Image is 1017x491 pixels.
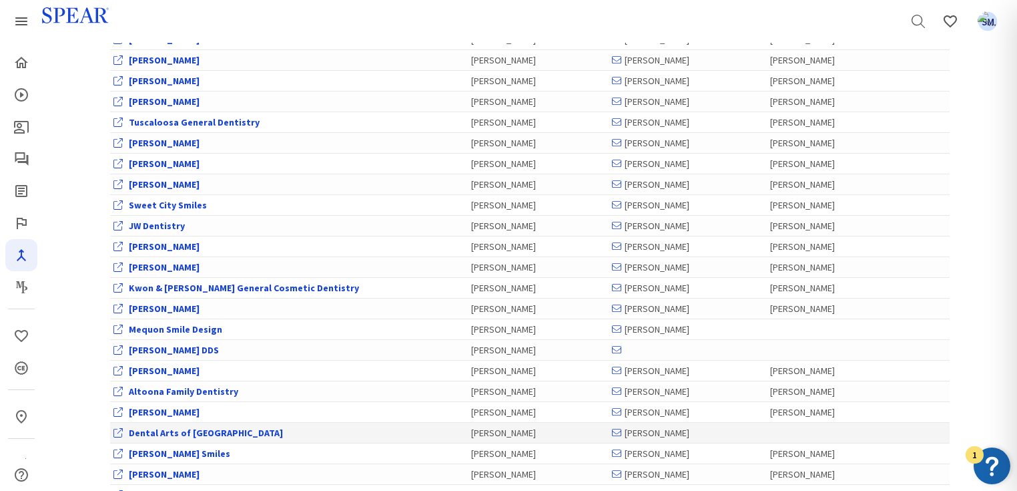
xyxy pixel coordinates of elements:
div: [PERSON_NAME] [770,74,863,88]
a: View Office Dashboard [129,137,200,149]
div: [PERSON_NAME] [612,136,763,150]
div: [PERSON_NAME] [770,302,863,315]
a: My Study Club [5,450,37,482]
a: View Office Dashboard [129,365,200,377]
div: [PERSON_NAME] [612,178,763,191]
a: View Office Dashboard [129,116,260,128]
a: View Office Dashboard [129,303,200,315]
div: [PERSON_NAME] [471,385,605,398]
div: [PERSON_NAME] [471,198,605,212]
div: [PERSON_NAME] [612,95,763,108]
div: [PERSON_NAME] [471,468,605,481]
div: [PERSON_NAME] [770,136,863,150]
a: View Office Dashboard [129,199,207,211]
div: [PERSON_NAME] [612,447,763,460]
a: View Office Dashboard [129,282,359,294]
div: [PERSON_NAME] [612,53,763,67]
a: View Office Dashboard [129,96,200,108]
div: [PERSON_NAME] [770,364,863,377]
div: [PERSON_NAME] [471,219,605,232]
a: Patient Education [5,111,37,143]
div: [PERSON_NAME] [612,74,763,88]
a: View Office Dashboard [129,406,200,418]
img: ... [978,11,998,31]
a: View Office Dashboard [129,448,230,460]
a: View Office Dashboard [129,468,200,480]
div: [PERSON_NAME] [770,240,863,253]
a: View Office Dashboard [129,323,222,335]
a: Search [902,5,934,37]
div: [PERSON_NAME] [471,157,605,170]
div: [PERSON_NAME] [770,53,863,67]
a: Spear Digest [5,175,37,207]
div: [PERSON_NAME] [612,385,763,398]
a: View Office Dashboard [129,261,200,273]
div: [PERSON_NAME] [612,302,763,315]
div: [PERSON_NAME] [770,157,863,170]
a: Faculty Club Elite [5,207,37,239]
a: Help [5,459,37,491]
button: Open Resource Center [974,448,1010,484]
div: [PERSON_NAME] [471,323,605,336]
a: View Office Dashboard [129,178,200,190]
div: [PERSON_NAME] [471,447,605,460]
div: [PERSON_NAME] [770,447,863,460]
a: View Office Dashboard [129,220,185,232]
div: [PERSON_NAME] [770,261,863,274]
img: Resource Center badge [974,448,1010,484]
div: [PERSON_NAME] [471,74,605,88]
div: [PERSON_NAME] [471,178,605,191]
div: [PERSON_NAME] [471,53,605,67]
div: [PERSON_NAME] [471,261,605,274]
div: [PERSON_NAME] [612,261,763,274]
div: [PERSON_NAME] [612,219,763,232]
div: [PERSON_NAME] [612,405,763,419]
div: [PERSON_NAME] [471,240,605,253]
div: [PERSON_NAME] [612,240,763,253]
div: [PERSON_NAME] [612,364,763,377]
div: [PERSON_NAME] [612,323,763,336]
a: Favorites [5,320,37,352]
div: [PERSON_NAME] [770,116,863,129]
a: View Office Dashboard [129,75,200,87]
div: [PERSON_NAME] [770,468,863,481]
a: View Office Dashboard [129,240,200,253]
div: [PERSON_NAME] [471,364,605,377]
a: View Office Dashboard [129,33,200,45]
a: Favorites [934,5,966,37]
a: Favorites [972,5,1004,37]
div: [PERSON_NAME] [612,116,763,129]
div: [PERSON_NAME] [770,95,863,108]
a: CE Credits [5,352,37,384]
a: View Office Dashboard [129,158,200,170]
div: [PERSON_NAME] [770,219,863,232]
div: [PERSON_NAME] [612,468,763,481]
div: [PERSON_NAME] [612,157,763,170]
a: View Office Dashboard [129,385,238,397]
a: Navigator Pro [5,239,37,271]
a: View Office Dashboard [129,344,219,356]
a: Home [5,47,37,79]
div: [PERSON_NAME] [471,95,605,108]
a: View Office Dashboard [129,54,200,66]
a: In-Person & Virtual [5,401,37,433]
a: View Office Dashboard [129,427,283,439]
a: Masters Program [5,271,37,303]
div: [PERSON_NAME] [471,343,605,357]
div: [PERSON_NAME] [471,136,605,150]
a: Spear Talk [5,143,37,175]
div: [PERSON_NAME] [770,385,863,398]
div: [PERSON_NAME] [471,116,605,129]
div: 1 [972,455,977,472]
div: [PERSON_NAME] [770,198,863,212]
a: Courses [5,79,37,111]
div: [PERSON_NAME] [471,426,605,440]
div: [PERSON_NAME] [770,281,863,295]
div: [PERSON_NAME] [612,426,763,440]
div: [PERSON_NAME] [770,405,863,419]
a: Spear Products [5,5,37,37]
div: [PERSON_NAME] [612,198,763,212]
div: [PERSON_NAME] [471,405,605,419]
div: [PERSON_NAME] [471,281,605,295]
div: [PERSON_NAME] [471,302,605,315]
